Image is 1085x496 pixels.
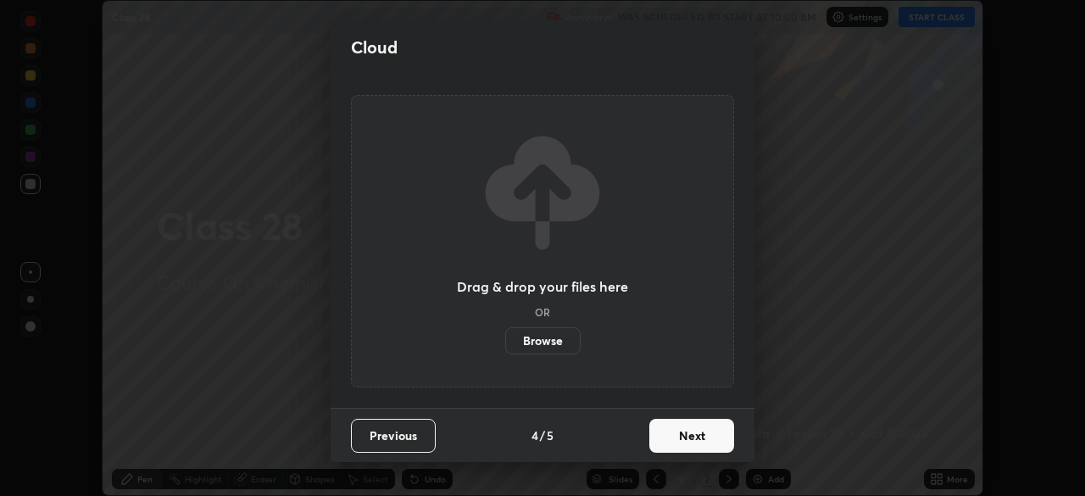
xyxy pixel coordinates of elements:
[531,426,538,444] h4: 4
[351,36,398,59] h2: Cloud
[547,426,554,444] h4: 5
[351,419,436,453] button: Previous
[535,307,550,317] h5: OR
[540,426,545,444] h4: /
[649,419,734,453] button: Next
[457,280,628,293] h3: Drag & drop your files here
